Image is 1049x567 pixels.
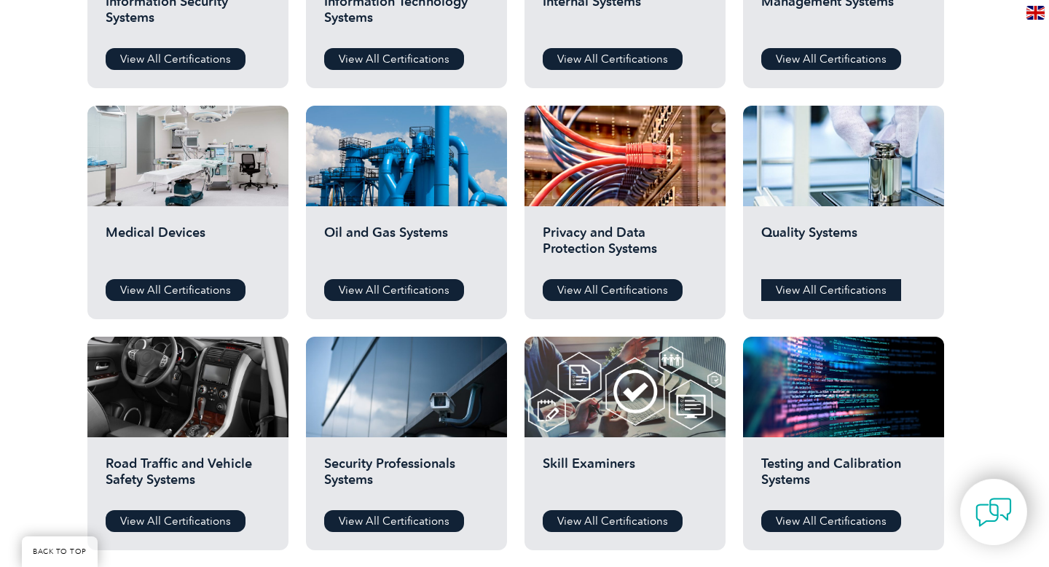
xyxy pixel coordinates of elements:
[543,48,683,70] a: View All Certifications
[324,455,489,499] h2: Security Professionals Systems
[324,279,464,301] a: View All Certifications
[543,510,683,532] a: View All Certifications
[324,224,489,268] h2: Oil and Gas Systems
[761,224,926,268] h2: Quality Systems
[543,279,683,301] a: View All Certifications
[543,455,707,499] h2: Skill Examiners
[1026,6,1045,20] img: en
[761,48,901,70] a: View All Certifications
[324,510,464,532] a: View All Certifications
[761,510,901,532] a: View All Certifications
[106,224,270,268] h2: Medical Devices
[761,455,926,499] h2: Testing and Calibration Systems
[543,224,707,268] h2: Privacy and Data Protection Systems
[106,48,245,70] a: View All Certifications
[324,48,464,70] a: View All Certifications
[106,279,245,301] a: View All Certifications
[22,536,98,567] a: BACK TO TOP
[761,279,901,301] a: View All Certifications
[975,494,1012,531] img: contact-chat.png
[106,455,270,499] h2: Road Traffic and Vehicle Safety Systems
[106,510,245,532] a: View All Certifications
